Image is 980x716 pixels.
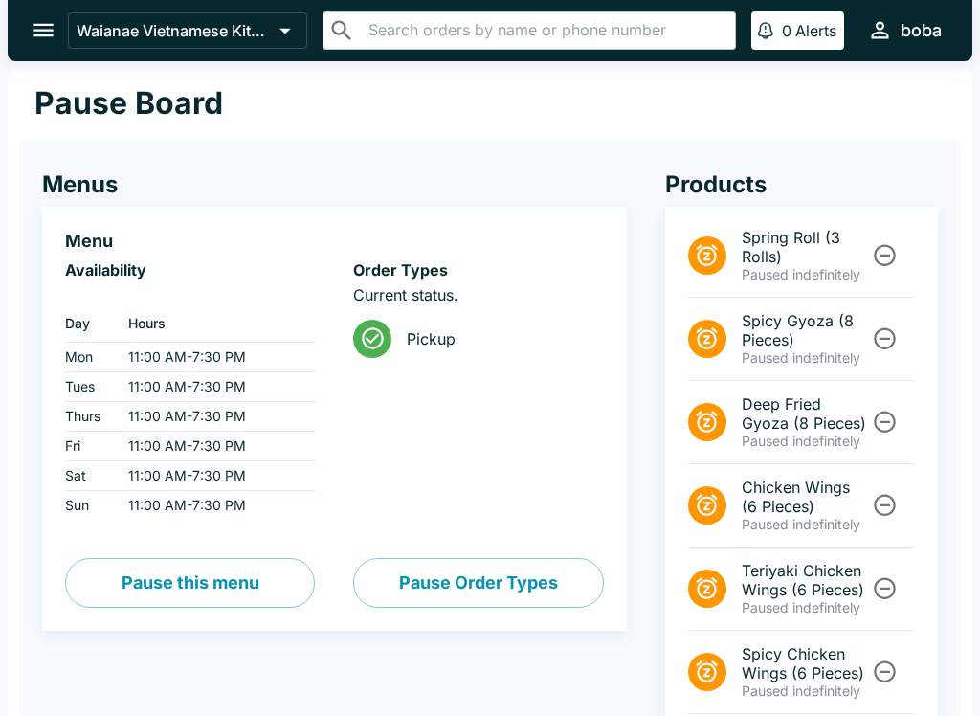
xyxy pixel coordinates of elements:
span: Pickup [407,329,588,348]
span: Deep Fried Gyoza (8 Pieces) [742,394,869,433]
td: 11:00 AM - 7:30 PM [113,343,315,372]
input: Search orders by name or phone number [363,17,727,44]
button: boba [859,10,949,51]
h6: Availability [65,260,315,280]
th: Hours [113,304,315,343]
h4: Menus [42,170,627,199]
p: Alerts [795,21,836,40]
td: 11:00 AM - 7:30 PM [113,402,315,432]
span: Spicy Chicken Wings (6 Pieces) [742,644,869,682]
p: 0 [782,21,791,40]
p: Current status. [353,285,603,304]
span: Chicken Wings (6 Pieces) [742,478,869,516]
button: Unpause [867,571,902,606]
p: Paused indefinitely [742,682,869,700]
h4: Products [665,170,938,199]
h1: Pause Board [34,84,223,123]
p: Paused indefinitely [742,266,869,283]
div: boba [901,19,942,42]
p: Paused indefinitely [742,433,869,450]
p: Paused indefinitely [742,516,869,533]
button: Unpause [867,487,902,523]
button: open drawer [19,6,68,55]
button: Unpause [867,404,902,439]
td: Thurs [65,402,113,432]
button: Unpause [867,321,902,356]
td: Tues [65,372,113,402]
button: Unpause [867,237,902,273]
p: Waianae Vietnamese Kitchen [77,21,272,40]
span: Spring Roll (3 Rolls) [742,228,869,266]
td: 11:00 AM - 7:30 PM [113,491,315,521]
p: Paused indefinitely [742,349,869,367]
button: Waianae Vietnamese Kitchen [68,12,307,49]
td: 11:00 AM - 7:30 PM [113,461,315,491]
td: Fri [65,432,113,461]
p: Paused indefinitely [742,599,869,616]
td: 11:00 AM - 7:30 PM [113,372,315,402]
span: Spicy Gyoza (8 Pieces) [742,311,869,349]
th: Day [65,304,113,343]
td: Mon [65,343,113,372]
td: 11:00 AM - 7:30 PM [113,432,315,461]
td: Sun [65,491,113,521]
span: Teriyaki Chicken Wings (6 Pieces) [742,561,869,599]
h6: Order Types [353,260,603,280]
td: Sat [65,461,113,491]
button: Unpause [867,654,902,689]
button: Pause Order Types [353,558,603,608]
p: ‏ [65,285,315,304]
button: Pause this menu [65,558,315,608]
